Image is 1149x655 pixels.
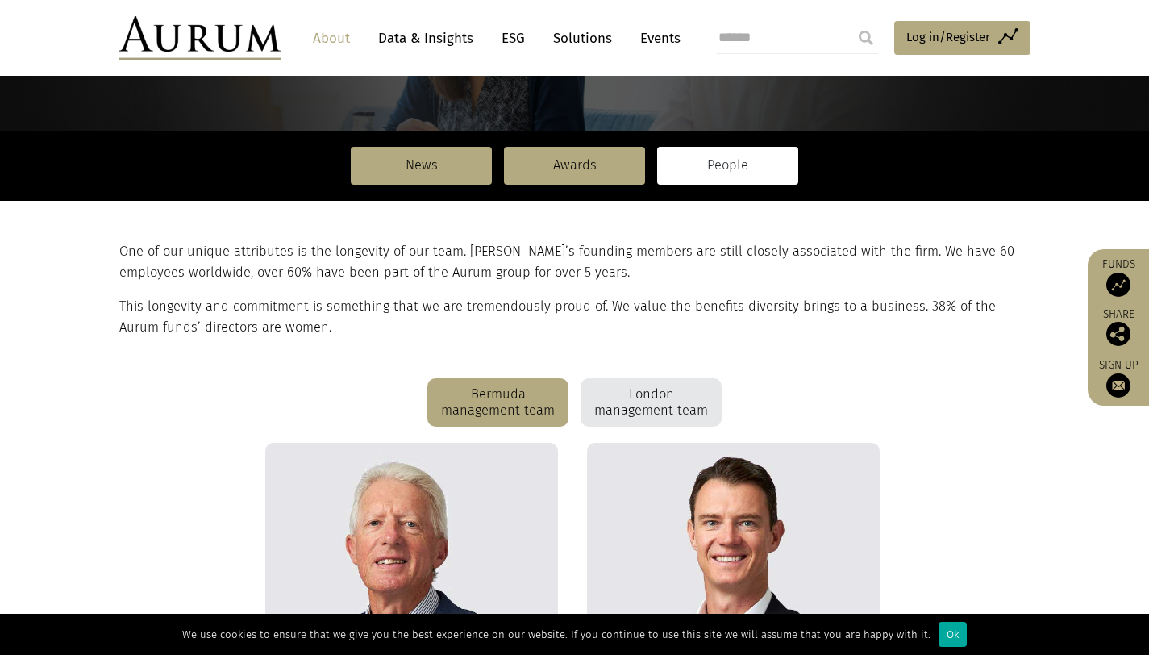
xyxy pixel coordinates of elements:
a: Data & Insights [370,23,481,53]
img: Sign up to our newsletter [1106,373,1130,398]
img: Share this post [1106,322,1130,346]
a: Log in/Register [894,21,1030,55]
div: Ok [939,622,967,647]
a: About [305,23,358,53]
p: This longevity and commitment is something that we are tremendously proud of. We value the benefi... [119,296,1026,339]
div: London management team [581,378,722,427]
span: Log in/Register [906,27,990,47]
a: Events [632,23,681,53]
a: ESG [493,23,533,53]
a: Sign up [1096,358,1141,398]
p: One of our unique attributes is the longevity of our team. [PERSON_NAME]’s founding members are s... [119,241,1026,284]
a: Funds [1096,257,1141,297]
div: Bermuda management team [427,378,568,427]
img: Aurum [119,16,281,60]
img: Access Funds [1106,273,1130,297]
input: Submit [850,22,882,54]
a: News [351,147,492,184]
a: Solutions [545,23,620,53]
div: Share [1096,309,1141,346]
a: People [657,147,798,184]
a: Awards [504,147,645,184]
